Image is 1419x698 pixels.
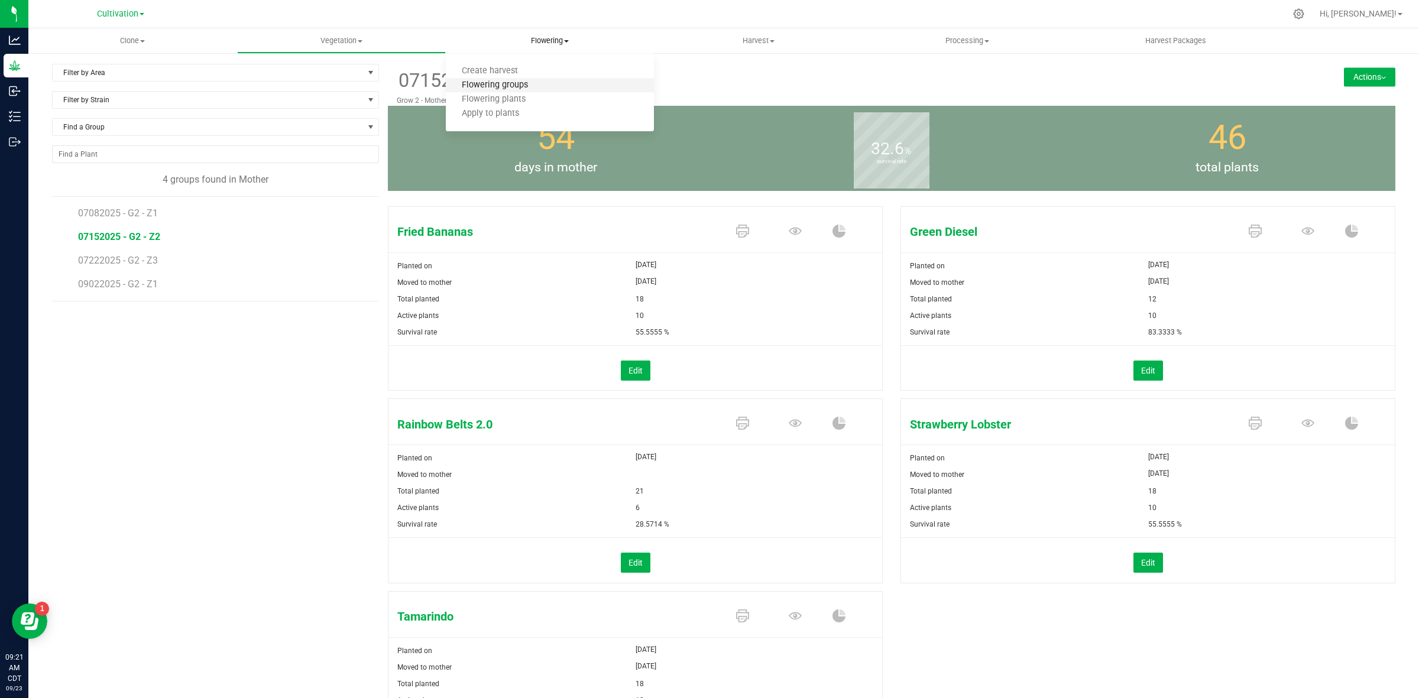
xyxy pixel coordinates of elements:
span: 55.5555 % [1148,516,1182,533]
span: Harvest Packages [1129,35,1222,46]
span: Planted on [397,454,432,462]
span: Rainbow Belts 2.0 [388,415,718,433]
span: Processing [863,35,1071,46]
div: Manage settings [1291,8,1306,20]
span: 18 [636,291,644,307]
span: 83.3333 % [1148,324,1182,340]
span: [DATE] [636,642,656,657]
button: Actions [1344,67,1395,86]
span: Moved to mother [397,663,452,671]
span: 21 [636,483,644,499]
group-info-box: Total number of plants [1068,106,1386,191]
span: Green Diesel [901,223,1231,241]
span: Moved to mother [397,278,452,287]
inline-svg: Inbound [9,85,21,97]
span: Moved to mother [910,278,964,287]
span: Planted on [910,262,945,270]
button: Edit [1133,553,1163,573]
span: Total planted [397,680,439,688]
span: 07082025 - G2 - Z1 [78,207,158,219]
span: 10 [1148,307,1156,324]
button: Edit [1133,361,1163,381]
span: [DATE] [636,258,656,272]
span: 12 [1148,291,1156,307]
span: Flowering [446,35,655,46]
span: days in mother [388,158,724,177]
span: total plants [1060,158,1395,177]
span: Harvest [655,35,862,46]
p: 09:21 AM CDT [5,652,23,684]
span: 18 [636,676,644,692]
group-info-box: Survival rate [733,106,1051,191]
span: Planted on [397,262,432,270]
span: Tamarindo [388,608,718,625]
span: 10 [1148,499,1156,516]
group-info-box: Days in mother [397,106,715,191]
a: Vegetation [237,28,446,53]
span: Flowering plants [446,95,542,105]
a: Flowering Create harvest Flowering groups Flowering plants Apply to plants [446,28,655,53]
span: Total planted [910,295,952,303]
span: Total planted [910,487,952,495]
span: Hi, [PERSON_NAME]! [1320,9,1397,18]
span: Survival rate [397,520,437,528]
iframe: Resource center unread badge [35,602,49,616]
button: Edit [621,361,650,381]
span: Survival rate [910,328,950,336]
span: [DATE] [636,450,656,464]
span: 55.5555 % [636,324,669,340]
span: 54 [537,118,575,157]
span: Active plants [910,504,951,512]
span: Moved to mother [397,470,452,479]
inline-svg: Grow [9,60,21,72]
span: Planted on [910,454,945,462]
span: Total planted [397,487,439,495]
span: Clone [29,35,237,46]
a: Processing [863,28,1071,53]
p: Grow 2 - Mother Room [397,95,1219,106]
span: Apply to plants [446,109,535,119]
span: Cultivation [97,9,138,19]
span: Survival rate [910,520,950,528]
inline-svg: Outbound [9,136,21,148]
span: Strawberry Lobster [901,415,1231,433]
span: Active plants [397,311,439,320]
span: 6 [636,499,640,516]
div: 4 groups found in Mother [52,173,379,187]
span: 18 [1148,483,1156,499]
span: Create harvest [446,66,534,76]
span: Planted on [397,647,432,655]
span: Moved to mother [910,470,964,479]
input: NO DATA FOUND [53,146,378,163]
span: Find a Group [53,119,364,135]
span: Fried Bananas [388,223,718,241]
a: Harvest Packages [1071,28,1280,53]
span: Filter by Area [53,64,364,81]
span: Filter by Strain [53,92,364,108]
span: [DATE] [636,274,656,288]
span: 10 [636,307,644,324]
span: [DATE] [1148,450,1169,464]
span: select [364,64,378,81]
span: Active plants [910,311,951,320]
a: Harvest [654,28,863,53]
span: 09022025 - G2 - Z1 [78,278,158,290]
iframe: Resource center [12,603,47,639]
span: Flowering groups [446,80,544,90]
span: Total planted [397,295,439,303]
inline-svg: Inventory [9,111,21,122]
span: Vegetation [238,35,445,46]
span: [DATE] [1148,274,1169,288]
a: Clone [28,28,237,53]
span: Active plants [397,504,439,512]
span: [DATE] [636,659,656,673]
span: 07222025 - G2 - Z3 [78,255,158,266]
span: 46 [1209,118,1246,157]
button: Edit [621,553,650,573]
span: [DATE] [1148,258,1169,272]
inline-svg: Analytics [9,34,21,46]
p: 09/23 [5,684,23,693]
span: Survival rate [397,328,437,336]
span: 28.5714 % [636,516,669,533]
